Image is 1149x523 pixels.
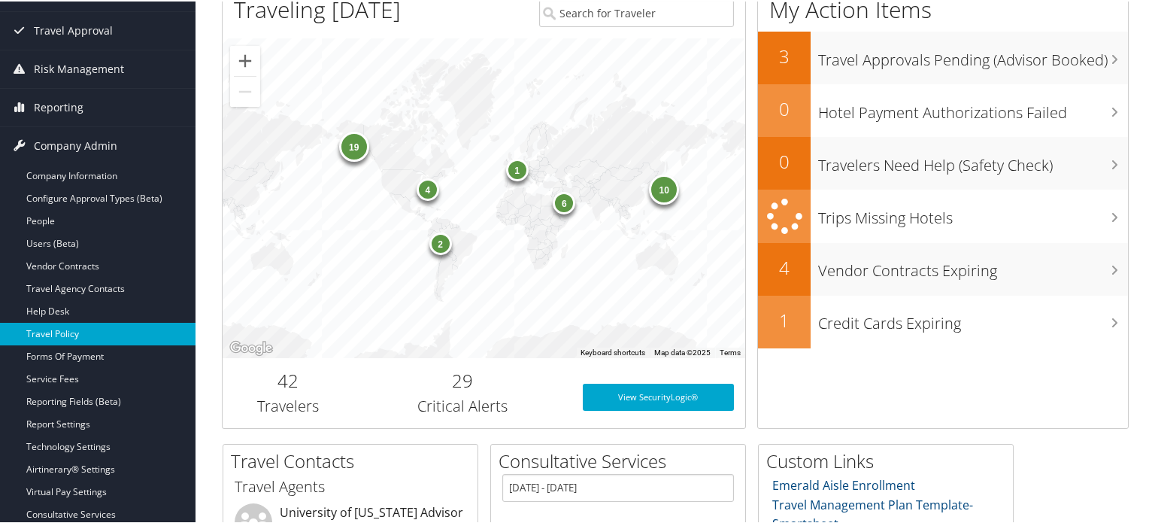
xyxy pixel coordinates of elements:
span: Travel Approval [34,11,113,48]
a: Emerald Aisle Enrollment [772,476,915,492]
h2: 42 [234,366,342,392]
h3: Credit Cards Expiring [818,304,1128,333]
span: Reporting [34,87,83,125]
h3: Hotel Payment Authorizations Failed [818,93,1128,122]
span: Risk Management [34,49,124,87]
h3: Travel Approvals Pending (Advisor Booked) [818,41,1128,69]
div: 6 [553,190,575,212]
h2: Custom Links [766,447,1013,473]
a: 3Travel Approvals Pending (Advisor Booked) [758,30,1128,83]
a: View SecurityLogic® [583,382,735,409]
div: 2 [429,231,451,254]
span: Company Admin [34,126,117,163]
h2: 0 [758,147,811,173]
a: Open this area in Google Maps (opens a new window) [226,337,276,357]
h3: Trips Missing Hotels [818,199,1128,227]
img: Google [226,337,276,357]
button: Keyboard shortcuts [581,346,645,357]
h3: Critical Alerts [365,394,560,415]
button: Zoom out [230,75,260,105]
span: Map data ©2025 [654,347,711,355]
a: Trips Missing Hotels [758,188,1128,242]
a: 0Hotel Payment Authorizations Failed [758,83,1128,135]
a: 1Credit Cards Expiring [758,294,1128,347]
h2: 3 [758,42,811,68]
h2: 1 [758,306,811,332]
a: Terms (opens in new tab) [720,347,741,355]
a: 4Vendor Contracts Expiring [758,242,1128,294]
h2: 0 [758,95,811,120]
h2: 29 [365,366,560,392]
div: 1 [505,157,528,179]
button: Zoom in [230,44,260,74]
h3: Travelers [234,394,342,415]
h2: Consultative Services [499,447,745,473]
div: 4 [416,177,438,199]
h3: Vendor Contracts Expiring [818,251,1128,280]
a: 0Travelers Need Help (Safety Check) [758,135,1128,188]
h3: Travel Agents [235,475,466,496]
div: 10 [649,172,679,202]
h2: 4 [758,254,811,279]
h2: Travel Contacts [231,447,477,473]
div: 19 [338,130,368,160]
h3: Travelers Need Help (Safety Check) [818,146,1128,175]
